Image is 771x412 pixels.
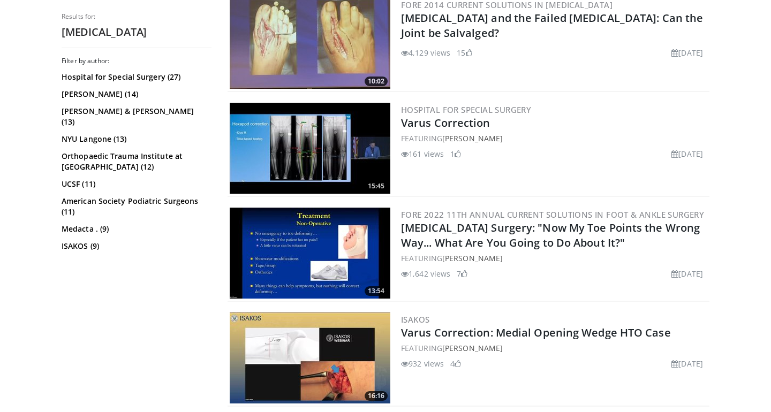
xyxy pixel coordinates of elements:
a: [PERSON_NAME] [442,133,503,143]
a: Orthopaedic Trauma Institute at [GEOGRAPHIC_DATA] (12) [62,151,209,172]
li: [DATE] [671,47,703,58]
a: [MEDICAL_DATA] and the Failed [MEDICAL_DATA]: Can the Joint be Salvalged? [401,11,703,40]
span: 13:54 [365,286,388,296]
a: Hospital for Special Surgery [401,104,531,115]
a: [MEDICAL_DATA] Surgery: "Now My Toe Points the Wrong Way... What Are You Going to Do About It?" [401,220,700,250]
a: ISAKOS (9) [62,241,209,251]
li: [DATE] [671,268,703,279]
a: Medacta . (9) [62,224,209,234]
h3: Filter by author: [62,57,211,65]
a: ISAKOS [401,314,429,325]
a: NYU Langone (13) [62,134,209,144]
li: [DATE] [671,358,703,369]
a: [PERSON_NAME] & [PERSON_NAME] (13) [62,106,209,127]
li: 1,642 views [401,268,450,279]
div: FEATURING [401,253,707,264]
span: 10:02 [365,77,388,86]
span: 15:45 [365,181,388,191]
a: Hospital for Special Surgery (27) [62,72,209,82]
li: 1 [450,148,461,159]
a: 16:16 [230,312,390,403]
span: 16:16 [365,391,388,401]
a: [PERSON_NAME] [442,253,503,263]
li: 7 [457,268,467,279]
li: 15 [457,47,472,58]
a: Varus Correction [401,116,490,130]
li: 4 [450,358,461,369]
li: 932 views [401,358,444,369]
a: American Society Podiatric Surgeons (11) [62,196,209,217]
a: [PERSON_NAME] (14) [62,89,209,100]
a: UCSF (11) [62,179,209,189]
img: ce4324ef-4d08-4b51-bea8-da7835cbb266.300x170_q85_crop-smart_upscale.jpg [230,208,390,299]
img: ed5b0189-1e98-46a5-b6a1-1f8d0041e38d.300x170_q85_crop-smart_upscale.jpg [230,103,390,194]
h2: [MEDICAL_DATA] [62,25,211,39]
div: FEATURING [401,342,707,354]
p: Results for: [62,12,211,21]
a: 13:54 [230,208,390,299]
a: 15:45 [230,103,390,194]
a: FORE 2022 11th Annual Current Solutions in Foot & Ankle Surgery [401,209,704,220]
li: 161 views [401,148,444,159]
a: [PERSON_NAME] [442,343,503,353]
img: 8b3d9edd-6915-4c6b-9d42-a055895e77fe.300x170_q85_crop-smart_upscale.jpg [230,312,390,403]
li: 4,129 views [401,47,450,58]
a: Varus Correction: Medial Opening Wedge HTO Case [401,325,671,340]
li: [DATE] [671,148,703,159]
div: FEATURING [401,133,707,144]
